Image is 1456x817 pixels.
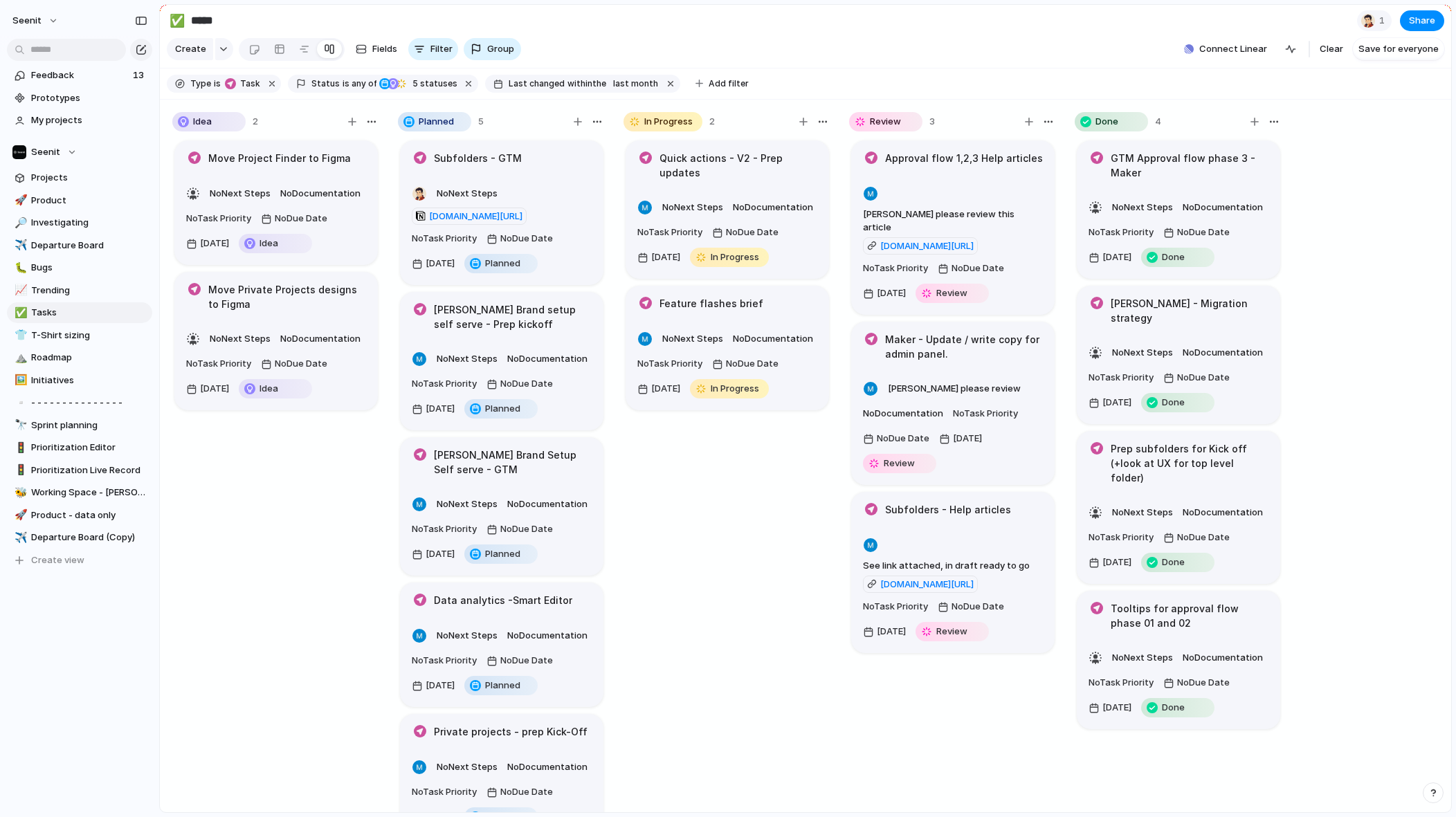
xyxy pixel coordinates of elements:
button: Idea [235,378,316,400]
div: Move Private Projects designs to FigmaNoNext StepsNoDocumentationNoTask PriorityNoDue Date[DATE]Idea [174,272,378,410]
button: In Progress [686,378,772,400]
a: My projects [7,110,152,131]
span: [DATE] [1102,250,1131,264]
button: NoDue Date [483,228,556,250]
div: 🔎 [15,215,24,231]
button: [DATE] [859,621,909,643]
span: Idea [260,237,278,250]
div: Move Project Finder to FigmaNoNext StepsNoDocumentationNoTask PriorityNoDue Date[DATE]Idea [174,140,378,265]
button: last month [608,76,662,91]
button: NoDue Date [709,353,782,375]
div: ✅ [170,11,185,30]
div: ✅Tasks [7,302,152,323]
button: Group [464,38,521,60]
div: ⛰️Roadmap [7,347,152,368]
span: No Next Steps [437,187,498,201]
span: No Documentation [1183,201,1263,214]
button: NoDue Date [934,257,1008,279]
span: No Due Date [726,226,779,239]
a: 🚦Prioritization Live Record [7,460,152,481]
span: No Task Priority [1089,371,1154,383]
span: No Next Steps [1112,201,1173,214]
a: 🚀Product [7,190,152,211]
div: 🚀 [15,507,24,523]
div: 🔎Investigating [7,212,152,233]
span: No Task Priority [412,523,477,534]
a: 👕T-Shirt sizing [7,325,152,346]
span: No Due Date [275,357,327,371]
button: Task [222,76,263,91]
span: No Next Steps [1112,346,1173,360]
button: NoTask Priority [859,596,931,618]
button: NoTask Priority [408,373,480,395]
span: Review [936,286,967,300]
span: No Task Priority [186,358,251,369]
span: Departure Board [31,239,147,253]
span: No Next Steps [210,187,271,201]
span: No Task Priority [186,212,251,223]
button: 5 statuses [378,76,460,91]
span: [DATE] [651,382,680,396]
button: 🔭 [12,419,26,432]
span: No Due Date [1177,531,1230,544]
button: NoDue Date [483,518,556,540]
button: Review [912,621,992,643]
div: Maker - Update / write copy for admin panel.[PERSON_NAME] please reviewNoDocumentationNoTask Prio... [851,322,1055,485]
div: ✈️Departure Board (Copy) [7,527,152,548]
button: NoDue Date [1160,367,1233,389]
button: Planned [461,543,541,565]
span: Sprint planning [31,419,147,432]
span: T-Shirt sizing [31,329,147,342]
span: In Progress [711,382,759,396]
span: Task [236,77,260,90]
a: ✈️Departure Board [7,235,152,256]
span: [DATE] [426,257,455,270]
h1: Prep subfolders for Kick off (+look at UX for top level folder) [1111,441,1268,485]
span: No Task Priority [863,262,928,273]
a: 📈Trending [7,280,152,301]
a: 🚀Product - data only [7,505,152,526]
span: Share [1409,14,1435,28]
span: - - - - - - - - - - - - - - - [31,396,147,410]
h1: Maker - Update / write copy for admin panel. [885,332,1043,361]
span: Working Space - [PERSON_NAME] [31,486,147,499]
button: NoTask Priority [408,650,480,672]
div: ✈️ [15,237,24,253]
button: 🐝 [12,486,26,499]
h1: [PERSON_NAME] Brand Setup Self serve - GTM [434,448,592,477]
div: [PERSON_NAME] - Migration strategyNoNext StepsNoDocumentationNoTask PriorityNoDue Date[DATE]Done [1077,286,1280,424]
button: Done [1138,551,1218,573]
button: NoDue Date [257,208,331,230]
span: No Due Date [500,654,553,668]
button: ✈️ [12,531,26,544]
a: 🐝Working Space - [PERSON_NAME] [7,482,152,503]
div: 🐛 [15,260,24,276]
div: Subfolders - Help articlesSee link attached, in draft ready to go[DOMAIN_NAME][URL]NoTask Priorit... [851,492,1055,653]
a: 🚦Prioritization Editor [7,437,152,458]
div: Approval flow 1,2,3 Help articles[PERSON_NAME] please review this article[DOMAIN_NAME][URL]NoTask... [851,140,1055,315]
span: Create [175,42,206,56]
button: NoDue Date [709,221,782,244]
button: Create [167,38,213,60]
span: Seenit [31,145,60,159]
div: Tooltips for approval flow phase 01 and 02NoNext StepsNoDocumentationNoTask PriorityNoDue Date[DA... [1077,591,1280,729]
a: 🔭Sprint planning [7,415,152,436]
div: 🔭 [15,417,24,433]
span: [DATE] [877,286,906,300]
h1: GTM Approval flow phase 3 - Maker [1111,151,1268,180]
button: 🚦 [12,441,26,455]
h1: Move Private Projects designs to Figma [208,282,366,311]
h1: Data analytics -Smart Editor [434,593,572,608]
span: Connect Linear [1199,42,1267,56]
span: No Documentation [507,629,588,643]
span: [DATE] [877,625,906,639]
span: No Documentation [1183,651,1263,665]
button: NoTask Priority [408,228,480,250]
span: No Documentation [507,352,588,366]
button: [DATE] [408,253,458,275]
div: 🚦 [15,440,24,456]
span: No Next Steps [437,629,498,643]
